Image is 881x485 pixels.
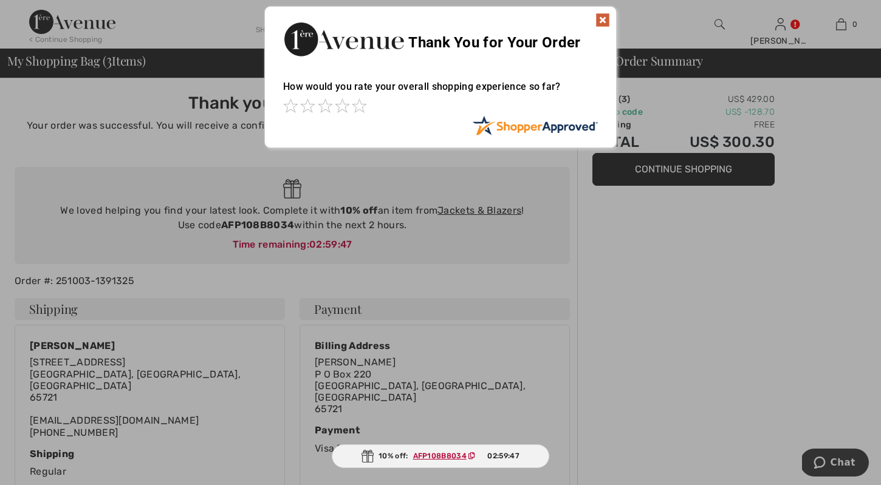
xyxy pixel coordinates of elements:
img: Gift.svg [362,450,374,463]
span: Thank You for Your Order [408,34,580,51]
ins: AFP108B8034 [413,452,467,460]
img: Thank You for Your Order [283,19,405,59]
img: x [595,13,610,27]
div: 10% off: [332,444,549,468]
span: Chat [29,8,53,19]
div: How would you rate your overall shopping experience so far? [283,69,598,115]
span: 02:59:47 [487,450,519,461]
